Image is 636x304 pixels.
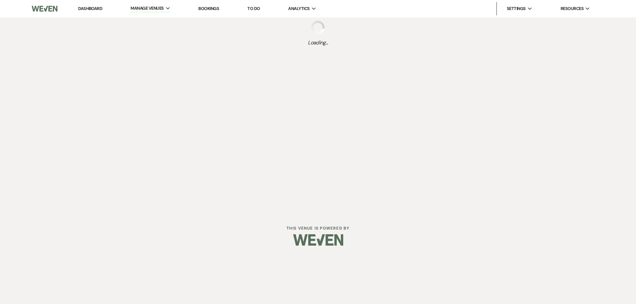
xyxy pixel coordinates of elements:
[131,5,164,12] span: Manage Venues
[561,5,584,12] span: Resources
[288,5,309,12] span: Analytics
[507,5,526,12] span: Settings
[311,21,325,34] img: loading spinner
[247,6,260,11] a: To Do
[32,2,57,16] img: Weven Logo
[198,6,219,11] a: Bookings
[78,6,102,11] a: Dashboard
[293,228,343,252] img: Weven Logo
[308,39,328,47] span: Loading...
